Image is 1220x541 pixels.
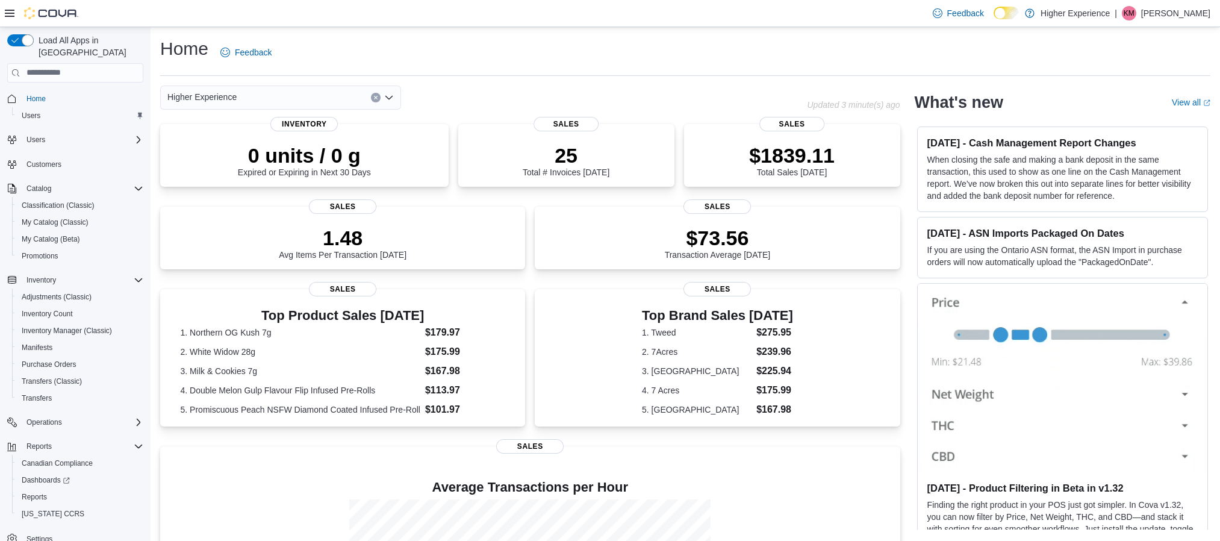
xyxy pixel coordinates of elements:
p: $73.56 [665,226,771,250]
span: My Catalog (Beta) [17,232,143,246]
span: Manifests [22,343,52,352]
a: Transfers [17,391,57,405]
a: Classification (Classic) [17,198,99,213]
button: [US_STATE] CCRS [12,505,148,522]
span: Dark Mode [994,19,994,20]
span: Operations [26,417,62,427]
a: Inventory Manager (Classic) [17,324,117,338]
dt: 1. Northern OG Kush 7g [181,327,420,339]
button: Inventory Manager (Classic) [12,322,148,339]
a: My Catalog (Beta) [17,232,85,246]
a: Dashboards [17,473,75,487]
button: Clear input [371,93,381,102]
dt: 4. Double Melon Gulp Flavour Flip Infused Pre-Rolls [181,384,420,396]
span: Reports [17,490,143,504]
span: Manifests [17,340,143,355]
span: Inventory Count [22,309,73,319]
span: Transfers [22,393,52,403]
button: Open list of options [384,93,394,102]
span: Classification (Classic) [17,198,143,213]
span: Users [22,133,143,147]
p: Updated 3 minute(s) ago [807,100,900,110]
dd: $225.94 [756,364,793,378]
div: Transaction Average [DATE] [665,226,771,260]
span: Users [17,108,143,123]
span: Reports [22,492,47,502]
button: Classification (Classic) [12,197,148,214]
span: KM [1124,6,1134,20]
h4: Average Transactions per Hour [170,480,891,495]
button: Transfers (Classic) [12,373,148,390]
dt: 4. 7 Acres [642,384,752,396]
a: [US_STATE] CCRS [17,507,89,521]
span: Sales [496,439,564,454]
p: 25 [523,143,609,167]
a: Transfers (Classic) [17,374,87,389]
dd: $167.98 [425,364,505,378]
button: Adjustments (Classic) [12,289,148,305]
a: Canadian Compliance [17,456,98,471]
button: Inventory [2,272,148,289]
h2: What's new [915,93,1003,112]
span: Inventory [22,273,143,287]
dt: 2. White Widow 28g [181,346,420,358]
h3: Top Brand Sales [DATE] [642,308,793,323]
span: Dashboards [17,473,143,487]
span: Sales [534,117,599,131]
div: Avg Items Per Transaction [DATE] [279,226,406,260]
dd: $179.97 [425,325,505,340]
a: Users [17,108,45,123]
button: Operations [22,415,67,430]
button: Manifests [12,339,148,356]
button: Purchase Orders [12,356,148,373]
input: Dark Mode [994,7,1019,19]
span: My Catalog (Beta) [22,234,80,244]
p: 0 units / 0 g [238,143,371,167]
span: My Catalog (Classic) [22,217,89,227]
span: Dashboards [22,475,70,485]
h3: [DATE] - Cash Management Report Changes [927,137,1198,149]
span: Promotions [17,249,143,263]
span: Users [26,135,45,145]
span: Reports [26,442,52,451]
span: Sales [759,117,824,131]
button: Promotions [12,248,148,264]
button: Catalog [2,180,148,197]
span: Feedback [947,7,984,19]
span: Operations [22,415,143,430]
span: Adjustments (Classic) [22,292,92,302]
a: Feedback [928,1,989,25]
a: Feedback [216,40,276,64]
span: Users [22,111,40,120]
p: $1839.11 [749,143,835,167]
a: Customers [22,157,66,172]
dt: 3. [GEOGRAPHIC_DATA] [642,365,752,377]
span: Inventory [26,275,56,285]
p: Higher Experience [1041,6,1110,20]
span: Sales [683,282,751,296]
h3: Top Product Sales [DATE] [181,308,505,323]
button: My Catalog (Classic) [12,214,148,231]
a: Reports [17,490,52,504]
button: Users [22,133,50,147]
button: Catalog [22,181,56,196]
span: Transfers (Classic) [22,377,82,386]
span: Feedback [235,46,272,58]
img: Cova [24,7,78,19]
a: View allExternal link [1172,98,1210,107]
dt: 2. 7Acres [642,346,752,358]
span: Classification (Classic) [22,201,95,210]
a: Home [22,92,51,106]
span: Transfers [17,391,143,405]
h1: Home [160,37,208,61]
dd: $167.98 [756,402,793,417]
span: Canadian Compliance [17,456,143,471]
dt: 3. Milk & Cookies 7g [181,365,420,377]
button: Inventory Count [12,305,148,322]
button: My Catalog (Beta) [12,231,148,248]
p: 1.48 [279,226,406,250]
dt: 5. Promiscuous Peach NSFW Diamond Coated Infused Pre-Roll [181,404,420,416]
span: Inventory Manager (Classic) [17,324,143,338]
a: Dashboards [12,472,148,489]
span: Load All Apps in [GEOGRAPHIC_DATA] [34,34,143,58]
